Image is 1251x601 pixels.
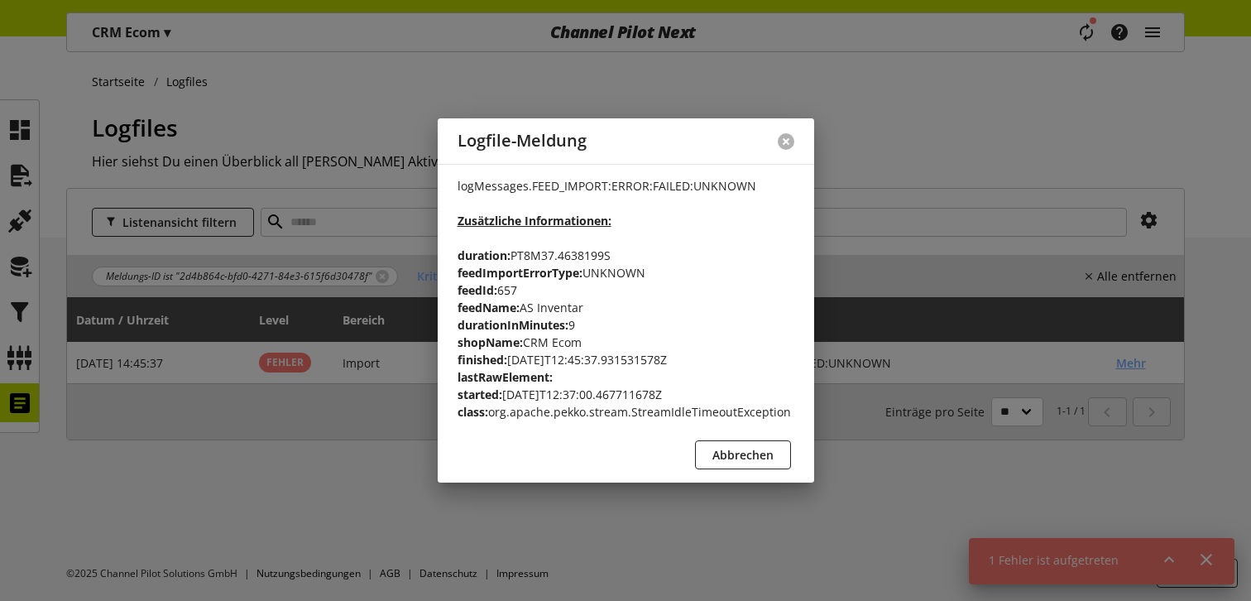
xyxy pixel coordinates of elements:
b: duration: [458,248,510,263]
b: Zusätzliche Informationen: [458,213,611,228]
p: logMessages.FEED_IMPORT:ERROR:FAILED:UNKNOWN PT8M37.4638199S UNKNOWN 657 AS Inventar 9 CRM Ecom [... [458,177,794,421]
h2: Logfile-Meldung [458,132,587,151]
span: Abbrechen [712,446,774,464]
button: Abbrechen [695,440,791,469]
b: class: [458,404,488,420]
b: feedId: [458,282,497,298]
b: durationInMinutes: [458,317,568,333]
b: feedName: [458,300,520,315]
b: finished: [458,352,507,368]
b: started: [458,387,502,402]
b: shopName: [458,334,523,350]
b: lastRawElement: [458,369,553,385]
b: feedImportErrorType: [458,265,582,281]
